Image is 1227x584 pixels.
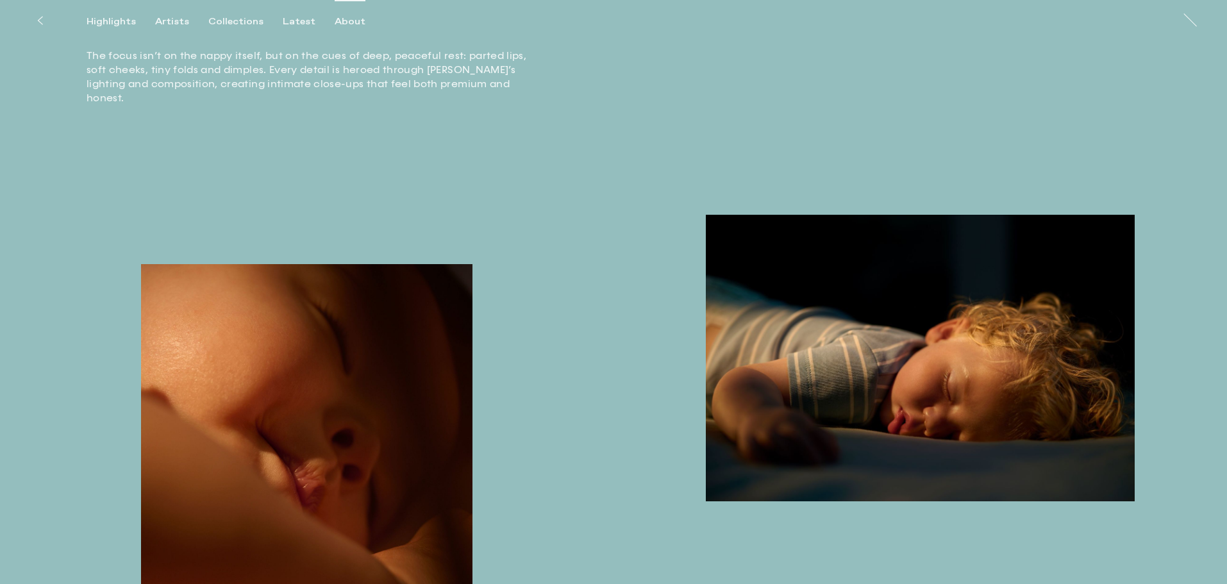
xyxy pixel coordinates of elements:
[283,16,315,28] div: Latest
[87,16,136,28] div: Highlights
[283,16,335,28] button: Latest
[335,16,385,28] button: About
[155,16,208,28] button: Artists
[87,16,155,28] button: Highlights
[335,16,365,28] div: About
[155,16,189,28] div: Artists
[208,16,283,28] button: Collections
[208,16,263,28] div: Collections
[87,49,535,105] p: The focus isn’t on the nappy itself, but on the cues of deep, peaceful rest: parted lips, soft ch...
